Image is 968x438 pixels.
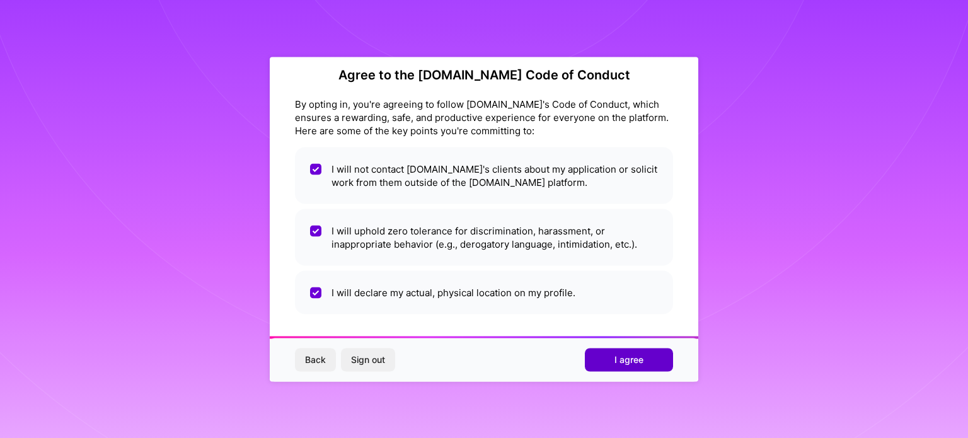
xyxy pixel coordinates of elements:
li: I will declare my actual, physical location on my profile. [295,270,673,314]
li: I will not contact [DOMAIN_NAME]'s clients about my application or solicit work from them outside... [295,147,673,204]
span: Sign out [351,354,385,366]
button: I agree [585,349,673,371]
span: I agree [614,354,643,366]
div: By opting in, you're agreeing to follow [DOMAIN_NAME]'s Code of Conduct, which ensures a rewardin... [295,97,673,137]
li: I will uphold zero tolerance for discrimination, harassment, or inappropriate behavior (e.g., der... [295,209,673,265]
button: Back [295,349,336,371]
span: Back [305,354,326,366]
h2: Agree to the [DOMAIN_NAME] Code of Conduct [295,67,673,82]
button: Sign out [341,349,395,371]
